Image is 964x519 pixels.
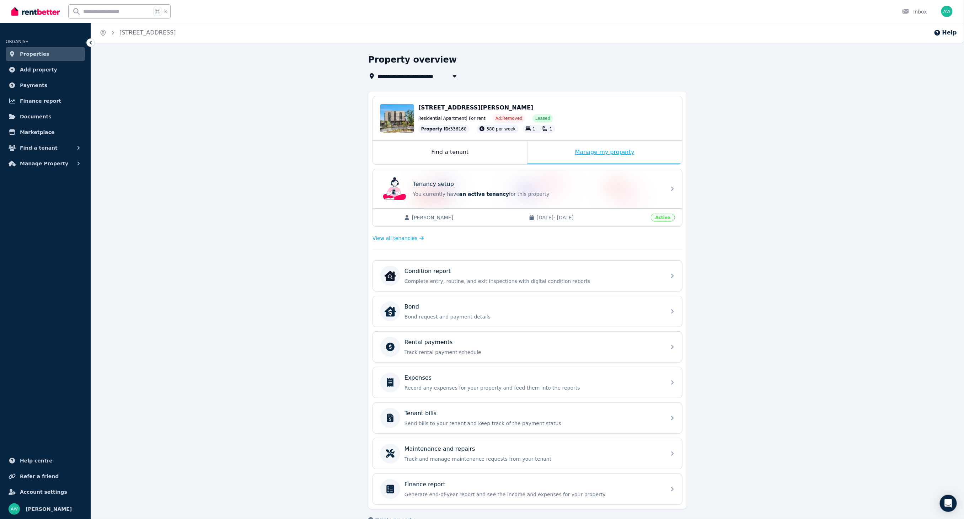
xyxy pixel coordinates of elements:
[6,63,85,77] a: Add property
[412,214,522,221] span: [PERSON_NAME]
[405,313,662,320] p: Bond request and payment details
[20,144,58,152] span: Find a tenant
[373,474,682,504] a: Finance reportGenerate end-of-year report and see the income and expenses for your property
[9,503,20,515] img: Andrew Wong
[405,303,419,311] p: Bond
[6,47,85,61] a: Properties
[368,54,457,65] h1: Property overview
[537,214,647,221] span: [DATE] - [DATE]
[6,94,85,108] a: Finance report
[383,177,406,200] img: Tenancy setup
[418,104,533,111] span: [STREET_ADDRESS][PERSON_NAME]
[413,180,454,188] p: Tenancy setup
[6,39,28,44] span: ORGANISE
[940,495,957,512] div: Open Intercom Messenger
[6,156,85,171] button: Manage Property
[535,116,550,121] span: Leased
[651,214,675,221] span: Active
[405,349,662,356] p: Track rental payment schedule
[373,235,417,242] span: View all tenancies
[373,367,682,398] a: ExpensesRecord any expenses for your property and feed them into the reports
[20,488,67,496] span: Account settings
[373,332,682,362] a: Rental paymentsTrack rental payment schedule
[20,50,49,58] span: Properties
[6,485,85,499] a: Account settings
[902,8,927,15] div: Inbox
[405,384,662,391] p: Record any expenses for your property and feed them into the reports
[373,169,682,208] a: Tenancy setupTenancy setupYou currently havean active tenancyfor this property
[421,126,449,132] span: Property ID
[373,141,527,164] div: Find a tenant
[405,420,662,427] p: Send bills to your tenant and keep track of the payment status
[405,267,451,275] p: Condition report
[26,505,72,513] span: [PERSON_NAME]
[20,112,52,121] span: Documents
[6,454,85,468] a: Help centre
[487,127,516,132] span: 380 per week
[20,128,54,137] span: Marketplace
[20,97,61,105] span: Finance report
[496,116,523,121] span: Ad: Removed
[405,409,437,418] p: Tenant bills
[373,235,424,242] a: View all tenancies
[20,159,68,168] span: Manage Property
[6,125,85,139] a: Marketplace
[164,9,167,14] span: k
[373,261,682,291] a: Condition reportCondition reportComplete entry, routine, and exit inspections with digital condit...
[20,65,57,74] span: Add property
[6,469,85,483] a: Refer a friend
[550,127,552,132] span: 1
[533,127,536,132] span: 1
[405,480,445,489] p: Finance report
[405,445,475,453] p: Maintenance and repairs
[373,438,682,469] a: Maintenance and repairsTrack and manage maintenance requests from your tenant
[459,191,509,197] span: an active tenancy
[373,296,682,327] a: BondBondBond request and payment details
[6,141,85,155] button: Find a tenant
[385,306,396,317] img: Bond
[405,455,662,462] p: Track and manage maintenance requests from your tenant
[413,191,662,198] p: You currently have for this property
[20,456,53,465] span: Help centre
[20,81,47,90] span: Payments
[385,270,396,282] img: Condition report
[119,29,176,36] a: [STREET_ADDRESS]
[418,116,486,121] span: Residential Apartment | For rent
[418,125,470,133] div: : 336160
[6,109,85,124] a: Documents
[527,141,682,164] div: Manage my property
[11,6,60,17] img: RentBetter
[373,403,682,433] a: Tenant billsSend bills to your tenant and keep track of the payment status
[405,491,662,498] p: Generate end-of-year report and see the income and expenses for your property
[91,23,184,43] nav: Breadcrumb
[405,338,453,347] p: Rental payments
[6,78,85,92] a: Payments
[934,28,957,37] button: Help
[941,6,953,17] img: Andrew Wong
[405,278,662,285] p: Complete entry, routine, and exit inspections with digital condition reports
[20,472,59,481] span: Refer a friend
[405,374,432,382] p: Expenses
